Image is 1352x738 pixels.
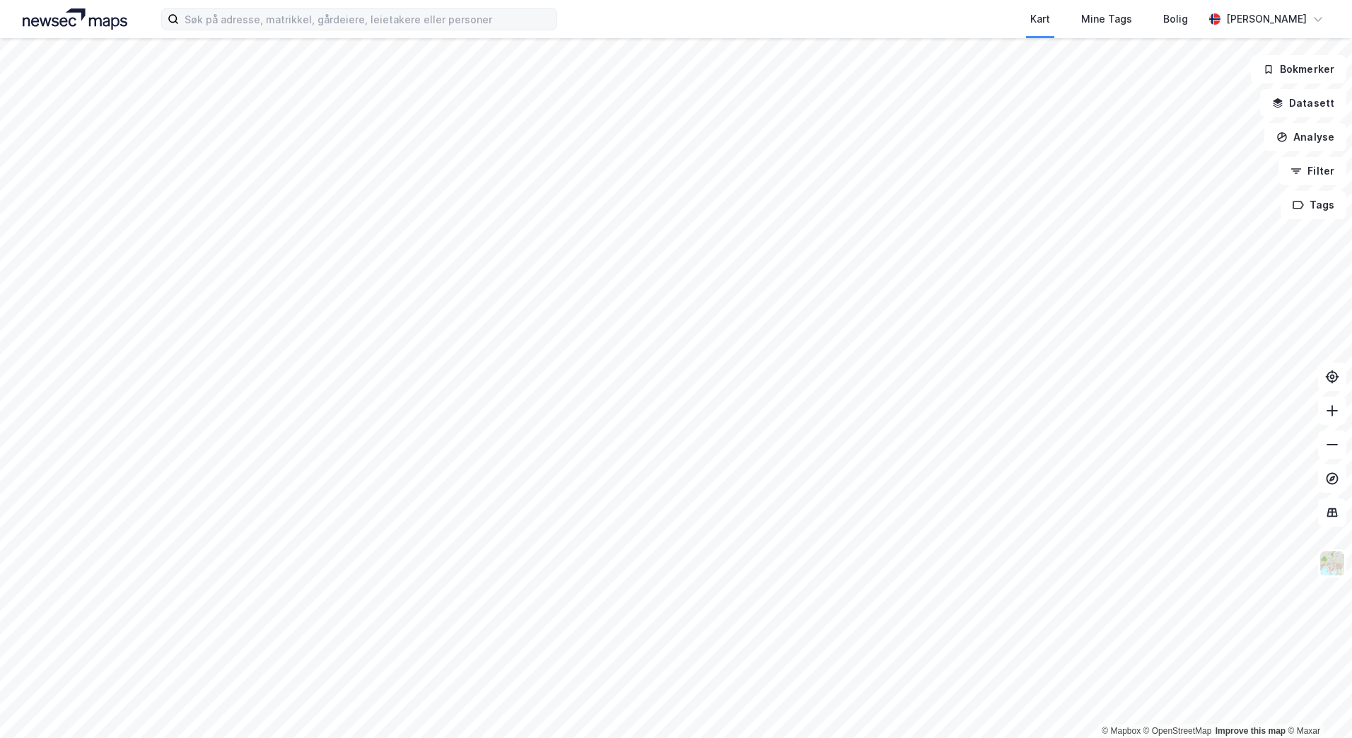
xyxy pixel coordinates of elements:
button: Datasett [1260,89,1346,117]
a: Improve this map [1216,726,1286,736]
button: Filter [1278,157,1346,185]
div: Kontrollprogram for chat [1281,670,1352,738]
img: Z [1319,550,1346,577]
div: Bolig [1163,11,1188,28]
button: Bokmerker [1251,55,1346,83]
button: Analyse [1264,123,1346,151]
div: Mine Tags [1081,11,1132,28]
iframe: Chat Widget [1281,670,1352,738]
img: logo.a4113a55bc3d86da70a041830d287a7e.svg [23,8,127,30]
a: OpenStreetMap [1143,726,1212,736]
button: Tags [1281,191,1346,219]
div: Kart [1030,11,1050,28]
input: Søk på adresse, matrikkel, gårdeiere, leietakere eller personer [179,8,556,30]
div: [PERSON_NAME] [1226,11,1307,28]
a: Mapbox [1102,726,1141,736]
